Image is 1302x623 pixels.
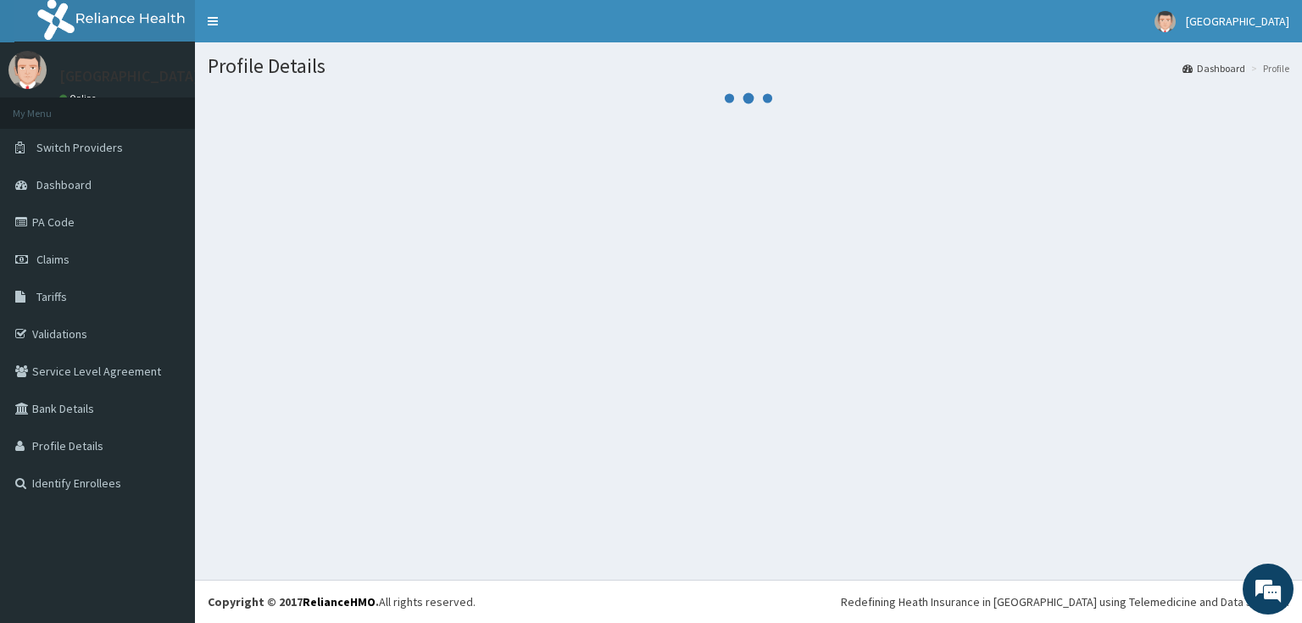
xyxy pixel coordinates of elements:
div: Redefining Heath Insurance in [GEOGRAPHIC_DATA] using Telemedicine and Data Science! [841,593,1289,610]
span: Tariffs [36,289,67,304]
span: Claims [36,252,70,267]
li: Profile [1247,61,1289,75]
img: User Image [8,51,47,89]
p: [GEOGRAPHIC_DATA] [59,69,199,84]
span: Switch Providers [36,140,123,155]
a: RelianceHMO [303,594,376,609]
strong: Copyright © 2017 . [208,594,379,609]
h1: Profile Details [208,55,1289,77]
img: User Image [1155,11,1176,32]
span: Dashboard [36,177,92,192]
svg: audio-loading [723,73,774,124]
span: [GEOGRAPHIC_DATA] [1186,14,1289,29]
footer: All rights reserved. [195,580,1302,623]
a: Online [59,92,100,104]
a: Dashboard [1182,61,1245,75]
